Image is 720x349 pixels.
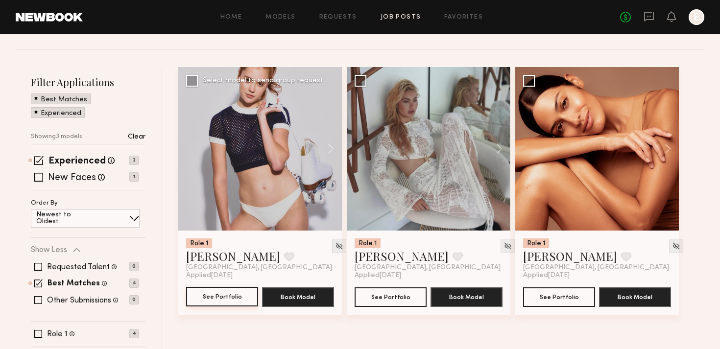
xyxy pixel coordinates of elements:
span: [GEOGRAPHIC_DATA], [GEOGRAPHIC_DATA] [186,264,332,272]
p: Experienced [41,110,81,117]
a: [PERSON_NAME] [523,248,617,264]
p: 1 [129,172,139,182]
button: See Portfolio [523,287,595,307]
a: E [689,9,704,25]
span: [GEOGRAPHIC_DATA], [GEOGRAPHIC_DATA] [355,264,501,272]
label: Other Submissions [47,297,111,304]
label: New Faces [48,173,96,183]
img: Unhide Model [504,242,512,250]
a: Job Posts [381,14,421,21]
button: See Portfolio [355,287,427,307]
button: Book Model [262,287,334,307]
p: Newest to Oldest [36,211,95,225]
img: Unhide Model [672,242,680,250]
div: Applied [DATE] [355,272,503,279]
div: Applied [DATE] [186,272,334,279]
img: Unhide Model [335,242,343,250]
label: Requested Talent [47,263,110,271]
a: Favorites [444,14,483,21]
p: 0 [129,295,139,304]
div: Applied [DATE] [523,272,671,279]
a: [PERSON_NAME] [355,248,449,264]
label: Best Matches [48,280,100,288]
a: Book Model [262,292,334,301]
h2: Filter Applications [31,75,145,89]
div: Role 1 [523,238,549,248]
p: Order By [31,200,58,207]
a: Requests [319,14,357,21]
span: [GEOGRAPHIC_DATA], [GEOGRAPHIC_DATA] [523,264,669,272]
p: 0 [129,262,139,271]
p: Clear [128,134,145,140]
div: Role 1 [355,238,381,248]
p: 4 [129,329,139,338]
p: Best Matches [41,96,87,103]
button: Book Model [599,287,671,307]
a: Models [265,14,295,21]
a: Book Model [431,292,503,301]
p: Showing 3 models [31,134,82,140]
label: Role 1 [47,330,68,338]
button: See Portfolio [186,287,258,306]
a: Book Model [599,292,671,301]
p: Show Less [31,246,67,254]
a: [PERSON_NAME] [186,248,280,264]
p: 3 [129,156,139,165]
div: Select model to send group request [203,77,323,84]
button: Book Model [431,287,503,307]
a: Home [220,14,242,21]
div: Role 1 [186,238,212,248]
p: 4 [129,279,139,288]
label: Experienced [48,157,106,166]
